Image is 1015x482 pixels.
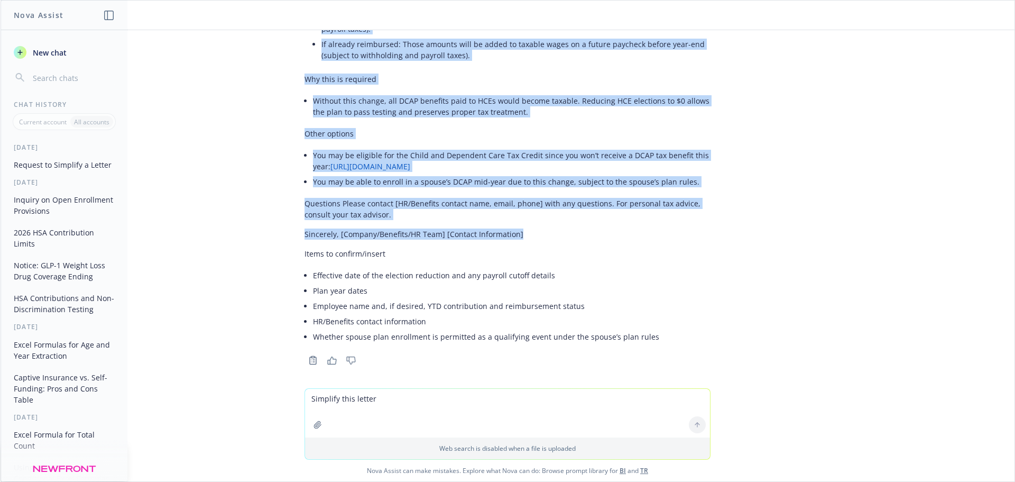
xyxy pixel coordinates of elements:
div: [DATE] [1,178,127,187]
a: TR [640,466,648,475]
li: If already reimbursed: Those amounts will be added to taxable wages on a future paycheck before y... [321,37,710,63]
p: Questions Please contact [HR/Benefits contact name, email, phone] with any questions. For persona... [304,198,710,220]
p: Sincerely, [Company/Benefits/HR Team] [Contact Information] [304,229,710,240]
p: Items to confirm/insert [304,248,710,259]
div: [DATE] [1,322,127,331]
button: HSA Contributions and Non-Discrimination Testing [10,289,119,318]
button: Notice: GLP-1 Weight Loss Drug Coverage Ending [10,257,119,285]
button: Request to Simplify a Letter [10,156,119,174]
input: Search chats [31,70,115,85]
li: Plan year dates [313,283,710,298]
li: Whether spouse plan enrollment is permitted as a qualifying event under the spouse’s plan rules [313,329,710,344]
div: [DATE] [1,143,127,152]
svg: Copy to clipboard [308,356,318,365]
button: 2026 HSA Contribution Limits [10,224,119,252]
a: BI [620,466,626,475]
li: Employee name and, if desired, YTD contribution and reimbursement status [313,298,710,314]
span: New chat [31,47,67,58]
button: Inquiry on Open Enrollment Provisions [10,191,119,220]
div: [DATE] [1,413,127,422]
p: Web search is disabled when a file is uploaded [311,444,704,453]
button: Excel Formulas for Age and Year Extraction [10,336,119,365]
button: New chat [10,43,119,62]
h1: Nova Assist [14,10,63,21]
span: Nova Assist can make mistakes. Explore what Nova can do: Browse prompt library for and [5,460,1010,481]
div: Chat History [1,100,127,109]
li: You may be eligible for the Child and Dependent Care Tax Credit since you won’t receive a DCAP ta... [313,148,710,174]
a: [URL][DOMAIN_NAME] [330,161,410,171]
button: Thumbs down [343,353,359,368]
p: Why this is required [304,74,710,85]
button: Captive Insurance vs. Self-Funding: Pros and Cons Table [10,369,119,408]
li: HR/Benefits contact information [313,314,710,329]
button: Excel Formula for Total Count [10,426,119,454]
li: Effective date of the election reduction and any payroll cutoff details [313,268,710,283]
li: You may be able to enroll in a spouse’s DCAP mid-year due to this change, subject to the spouse’s... [313,174,710,189]
li: Without this change, all DCAP benefits paid to HCEs would become taxable. Reducing HCE elections ... [313,93,710,120]
p: All accounts [74,117,109,126]
p: Current account [19,117,67,126]
p: Other options [304,128,710,139]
